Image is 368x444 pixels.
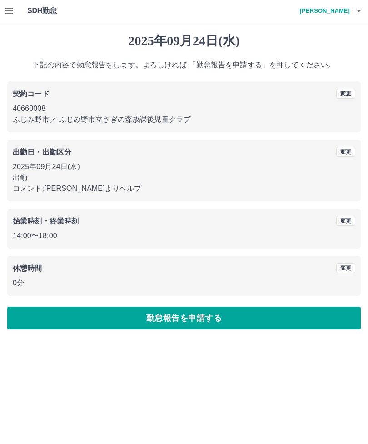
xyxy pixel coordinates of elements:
[13,103,355,114] p: 40660008
[336,89,355,99] button: 変更
[13,217,79,225] b: 始業時刻・終業時刻
[13,161,355,172] p: 2025年09月24日(水)
[13,230,355,241] p: 14:00 〜 18:00
[13,264,42,272] b: 休憩時間
[13,278,355,289] p: 0分
[336,216,355,226] button: 変更
[7,307,361,329] button: 勤怠報告を申請する
[7,60,361,70] p: 下記の内容で勤怠報告をします。よろしければ 「勤怠報告を申請する」を押してください。
[13,148,71,156] b: 出勤日・出勤区分
[13,114,355,125] p: ふじみ野市 ／ ふじみ野市立さぎの森放課後児童クラブ
[13,183,355,194] p: コメント: [PERSON_NAME]よりヘルプ
[13,172,355,183] p: 出勤
[13,90,50,98] b: 契約コード
[336,263,355,273] button: 変更
[336,147,355,157] button: 変更
[7,33,361,49] h1: 2025年09月24日(水)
